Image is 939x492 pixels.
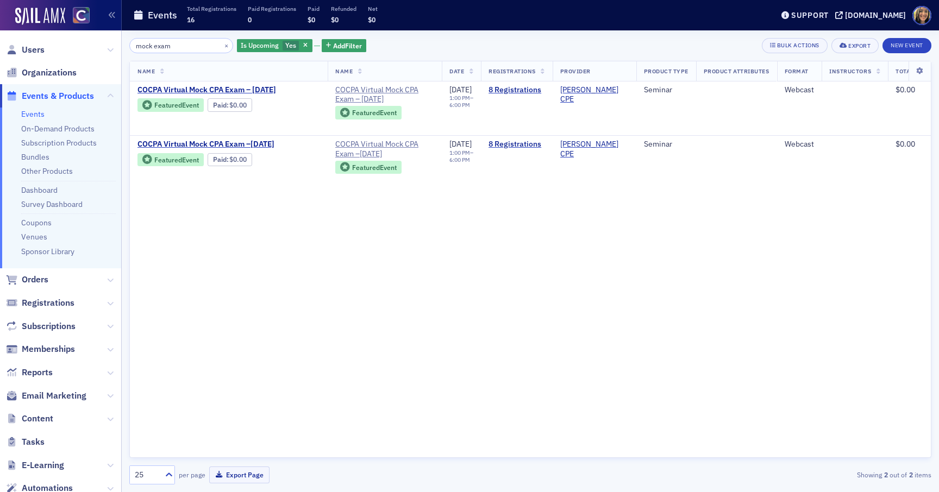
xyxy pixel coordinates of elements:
span: COCPA Virtual Mock CPA Exam –November, 2025 [335,140,434,159]
button: Export [831,38,879,53]
a: Venues [21,232,47,242]
span: Subscriptions [22,320,76,332]
div: Webcast [785,140,814,149]
div: Featured Event [137,153,204,167]
button: New Event [882,38,931,53]
span: Is Upcoming [241,41,279,49]
span: 16 [187,15,195,24]
img: SailAMX [15,8,65,25]
a: On-Demand Products [21,124,95,134]
img: SailAMX [73,7,90,24]
a: Events & Products [6,90,94,102]
span: $0 [368,15,375,24]
div: Featured Event [335,106,402,119]
span: Product Type [644,67,688,75]
a: Subscription Products [21,138,97,148]
span: [DATE] [449,85,472,94]
label: per page [179,470,205,480]
div: Featured Event [137,98,204,112]
div: 25 [135,469,159,481]
a: 8 Registrations [489,85,545,95]
span: Organizations [22,67,77,79]
a: Subscriptions [6,320,76,332]
span: Registrations [22,297,74,309]
a: Dashboard [21,185,58,195]
span: COCPA Virtual Mock CPA Exam –November, 2025 [137,140,320,149]
a: Memberships [6,343,75,355]
a: COCPA Virtual Mock CPA Exam –[DATE] [335,140,434,159]
span: $0.00 [896,139,915,149]
span: : [213,101,230,109]
span: Reports [22,367,53,379]
span: Name [137,67,155,75]
span: Format [785,67,809,75]
time: 6:00 PM [449,101,470,109]
a: Other Products [21,166,73,176]
a: Bundles [21,152,49,162]
p: Refunded [331,5,356,12]
time: 1:00 PM [449,149,470,156]
h1: Events [148,9,177,22]
span: Product Attributes [704,67,769,75]
span: COCPA Virtual Mock CPA Exam – October, 2025 [137,85,320,95]
strong: 2 [907,470,915,480]
time: 6:00 PM [449,156,470,163]
a: Sponsor Library [21,247,74,256]
div: Showing out of items [672,470,931,480]
input: Search… [129,38,233,53]
div: Paid: 8 - $0 [208,153,252,166]
p: Paid Registrations [248,5,296,12]
span: 0 [248,15,252,24]
div: Featured Event [154,157,199,163]
span: : [213,155,230,163]
span: Date [449,67,464,75]
div: Export [848,43,871,49]
button: [DOMAIN_NAME] [835,11,910,19]
div: Featured Event [154,102,199,108]
a: [PERSON_NAME] CPE [560,140,629,159]
a: View Homepage [65,7,90,26]
span: Instructors [829,67,871,75]
span: $0.00 [229,155,247,163]
p: Net [368,5,378,12]
span: E-Learning [22,459,64,471]
a: New Event [882,40,931,49]
a: Users [6,44,45,56]
span: $0 [331,15,339,24]
span: Tasks [22,436,45,448]
span: Orders [22,274,48,286]
p: Paid [308,5,320,12]
div: Featured Event [352,110,397,116]
span: $0.00 [229,101,247,109]
div: Paid: 10 - $0 [208,98,252,111]
a: COCPA Virtual Mock CPA Exam – [DATE] [137,85,320,95]
a: Paid [213,155,227,163]
a: Organizations [6,67,77,79]
a: COCPA Virtual Mock CPA Exam –[DATE] [137,140,320,149]
div: Seminar [644,85,688,95]
span: Surgent CPE [560,85,629,104]
span: Name [335,67,353,75]
a: Survey Dashboard [21,199,83,209]
div: – [449,94,473,109]
button: AddFilter [322,39,366,53]
span: Memberships [22,343,75,355]
span: Users [22,44,45,56]
a: Registrations [6,297,74,309]
span: Yes [285,41,296,49]
div: Seminar [644,140,688,149]
a: COCPA Virtual Mock CPA Exam – [DATE] [335,85,434,104]
div: Featured Event [352,165,397,171]
div: – [449,149,473,163]
a: Events [21,109,45,119]
a: Tasks [6,436,45,448]
span: Content [22,413,53,425]
time: 1:00 PM [449,94,470,102]
a: Orders [6,274,48,286]
div: Webcast [785,85,814,95]
button: Bulk Actions [762,38,828,53]
button: × [222,40,231,50]
span: Email Marketing [22,390,86,402]
span: Registrations [489,67,536,75]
